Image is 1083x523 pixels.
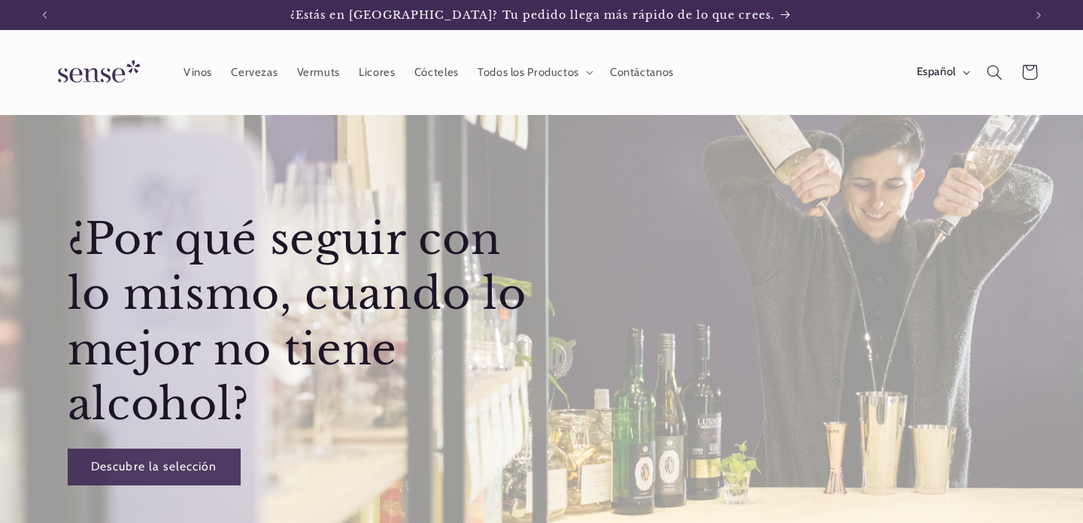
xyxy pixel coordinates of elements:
[359,65,395,80] span: Licores
[414,65,459,80] span: Cócteles
[222,56,287,89] a: Cervezas
[40,51,153,94] img: Sense
[34,45,159,100] a: Sense
[478,65,579,80] span: Todos los Productos
[600,56,683,89] a: Contáctanos
[917,64,956,80] span: Español
[174,56,221,89] a: Vinos
[290,8,775,22] span: ¿Estás en [GEOGRAPHIC_DATA]? Tu pedido llega más rápido de lo que crees.
[977,55,1012,89] summary: Búsqueda
[67,212,549,433] h2: ¿Por qué seguir con lo mismo, cuando lo mejor no tiene alcohol?
[907,57,977,87] button: Español
[184,65,212,80] span: Vinos
[231,65,278,80] span: Cervezas
[610,65,674,80] span: Contáctanos
[468,56,600,89] summary: Todos los Productos
[287,56,350,89] a: Vermuts
[67,449,240,485] a: Descubre la selección
[297,65,340,80] span: Vermuts
[350,56,405,89] a: Licores
[405,56,468,89] a: Cócteles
